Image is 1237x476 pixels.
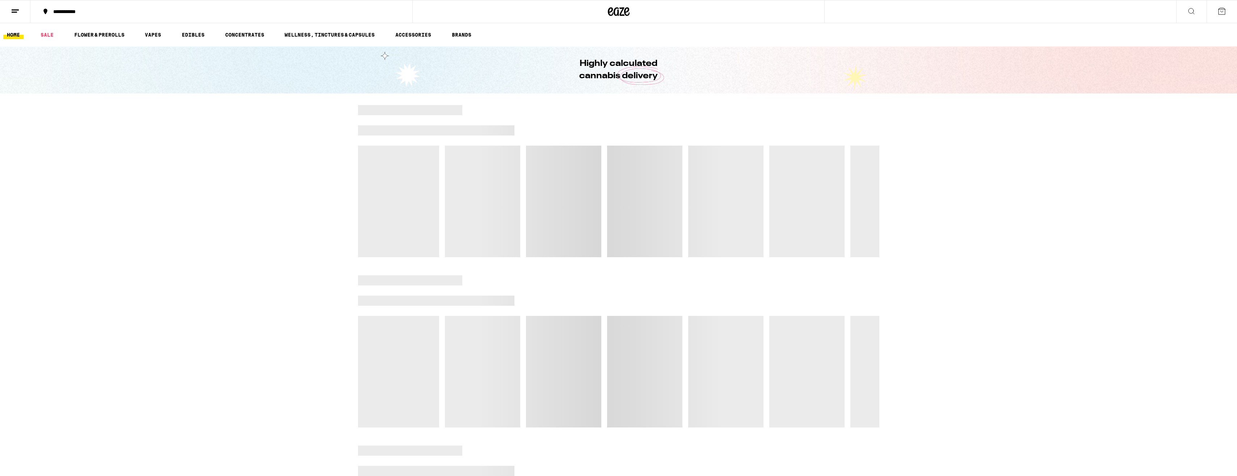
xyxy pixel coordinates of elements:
a: BRANDS [448,30,475,39]
a: HOME [3,30,24,39]
a: FLOWER & PREROLLS [71,30,128,39]
a: VAPES [141,30,165,39]
a: WELLNESS, TINCTURES & CAPSULES [281,30,378,39]
a: CONCENTRATES [222,30,268,39]
a: EDIBLES [178,30,208,39]
a: ACCESSORIES [392,30,435,39]
h1: Highly calculated cannabis delivery [559,58,678,82]
a: SALE [37,30,57,39]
